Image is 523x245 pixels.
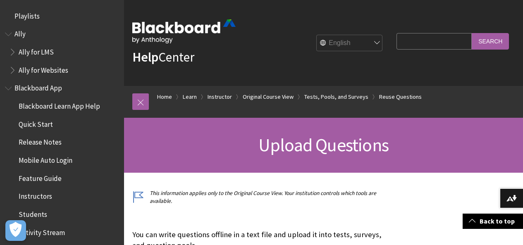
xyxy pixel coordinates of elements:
[19,99,100,110] span: Blackboard Learn App Help
[304,92,368,102] a: Tests, Pools, and Surveys
[19,190,52,201] span: Instructors
[472,33,509,49] input: Search
[183,92,197,102] a: Learn
[19,117,53,128] span: Quick Start
[463,214,523,229] a: Back to top
[5,9,119,23] nav: Book outline for Playlists
[19,45,54,56] span: Ally for LMS
[208,92,232,102] a: Instructor
[19,153,72,164] span: Mobile Auto Login
[132,19,236,43] img: Blackboard by Anthology
[14,27,26,38] span: Ally
[243,92,294,102] a: Original Course View
[157,92,172,102] a: Home
[14,81,62,93] span: Blackboard App
[19,63,68,74] span: Ally for Websites
[317,35,383,52] select: Site Language Selector
[5,220,26,241] button: Open Preferences
[19,207,47,219] span: Students
[132,49,194,65] a: HelpCenter
[5,27,119,77] nav: Book outline for Anthology Ally Help
[379,92,422,102] a: Reuse Questions
[19,226,65,237] span: Activity Stream
[258,133,389,156] span: Upload Questions
[19,136,62,147] span: Release Notes
[132,189,392,205] p: This information applies only to the Original Course View. Your institution controls which tools ...
[132,49,158,65] strong: Help
[14,9,40,20] span: Playlists
[19,171,62,183] span: Feature Guide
